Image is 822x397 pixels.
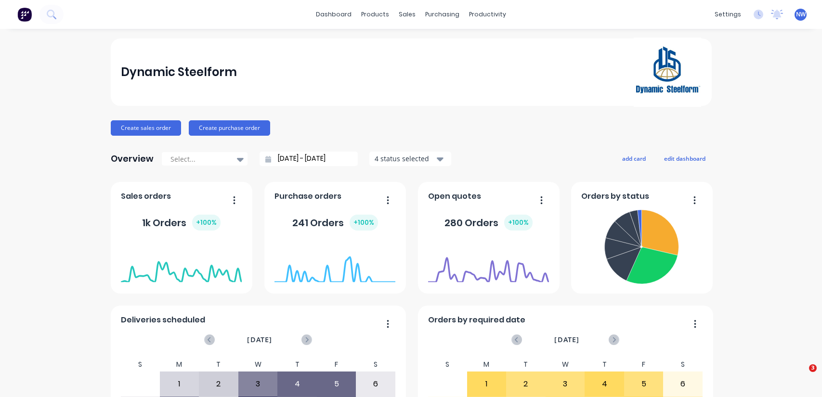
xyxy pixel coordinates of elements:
div: sales [394,7,420,22]
img: Factory [17,7,32,22]
iframe: Intercom live chat [789,364,812,387]
span: [DATE] [247,334,272,345]
div: W [238,358,278,371]
div: F [624,358,664,371]
span: NW [796,10,806,19]
div: 2 [507,372,545,396]
div: T [506,358,546,371]
div: S [120,358,160,371]
button: Create sales order [111,120,181,136]
div: Overview [111,149,154,168]
span: 3 [809,364,817,372]
div: + 100 % [192,215,221,231]
span: Orders by status [581,191,649,202]
div: T [277,358,317,371]
div: 4 status selected [375,154,435,164]
span: Open quotes [428,191,481,202]
img: Dynamic Steelform [634,38,701,107]
div: W [546,358,585,371]
div: 6 [664,372,702,396]
div: 280 Orders [444,215,533,231]
div: T [199,358,238,371]
span: [DATE] [554,334,579,345]
div: products [356,7,394,22]
div: + 100 % [350,215,378,231]
div: T [585,358,624,371]
div: M [160,358,199,371]
div: 1k Orders [142,215,221,231]
div: S [663,358,703,371]
div: + 100 % [504,215,533,231]
div: productivity [464,7,511,22]
button: add card [616,152,652,165]
div: purchasing [420,7,464,22]
div: M [467,358,507,371]
div: S [356,358,395,371]
div: 241 Orders [292,215,378,231]
div: 4 [278,372,316,396]
a: dashboard [311,7,356,22]
div: S [428,358,467,371]
button: Create purchase order [189,120,270,136]
div: settings [710,7,746,22]
div: 2 [199,372,238,396]
div: Dynamic Steelform [121,63,237,82]
div: 5 [317,372,356,396]
div: 1 [468,372,506,396]
div: 3 [239,372,277,396]
span: Purchase orders [274,191,341,202]
div: 5 [625,372,663,396]
div: 6 [356,372,395,396]
div: F [317,358,356,371]
button: edit dashboard [658,152,712,165]
div: 3 [546,372,585,396]
div: 4 [585,372,624,396]
div: 1 [160,372,199,396]
button: 4 status selected [369,152,451,166]
span: Deliveries scheduled [121,314,205,326]
span: Sales orders [121,191,171,202]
